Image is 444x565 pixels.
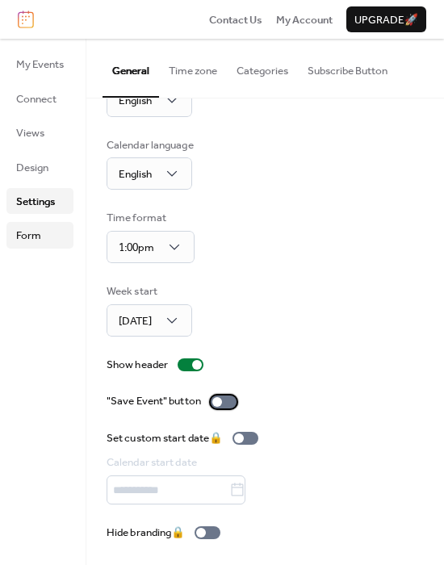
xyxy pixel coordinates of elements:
a: Connect [6,86,73,111]
div: Week start [107,283,189,299]
span: Views [16,125,44,141]
img: logo [18,10,34,28]
span: Form [16,228,41,244]
a: Contact Us [209,11,262,27]
span: Connect [16,91,57,107]
button: Subscribe Button [298,39,397,95]
div: Time format [107,210,191,226]
button: General [103,39,159,97]
button: Upgrade🚀 [346,6,426,32]
button: Time zone [159,39,227,95]
div: Calendar language [107,137,194,153]
a: Form [6,222,73,248]
button: Categories [227,39,298,95]
div: Show header [107,357,168,373]
span: My Account [276,12,333,28]
span: Design [16,160,48,176]
a: Views [6,119,73,145]
span: My Events [16,56,64,73]
span: English [119,90,152,111]
span: 1:00pm [119,237,154,258]
div: "Save Event" button [107,393,201,409]
span: Upgrade 🚀 [354,12,418,28]
a: My Events [6,51,73,77]
a: Settings [6,188,73,214]
span: Contact Us [209,12,262,28]
span: [DATE] [119,311,152,332]
span: English [119,164,152,185]
a: My Account [276,11,333,27]
a: Design [6,154,73,180]
span: Settings [16,194,55,210]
